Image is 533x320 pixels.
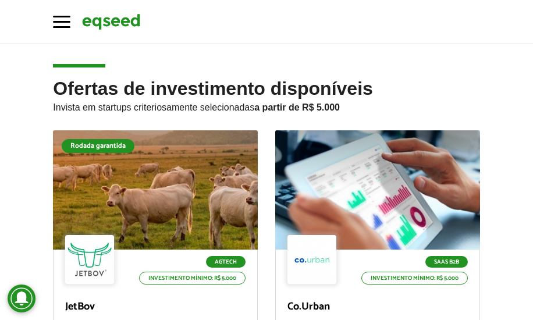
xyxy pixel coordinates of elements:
h2: Ofertas de investimento disponíveis [53,79,479,130]
p: Invista em startups criteriosamente selecionadas [53,99,479,113]
img: EqSeed [82,12,140,31]
div: Rodada garantida [62,139,134,153]
strong: a partir de R$ 5.000 [254,102,340,112]
p: Investimento mínimo: R$ 5.000 [139,272,246,285]
p: Investimento mínimo: R$ 5.000 [361,272,468,285]
p: SaaS B2B [425,256,468,268]
p: Co.Urban [287,301,468,314]
p: JetBov [65,301,246,314]
p: Agtech [206,256,246,268]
